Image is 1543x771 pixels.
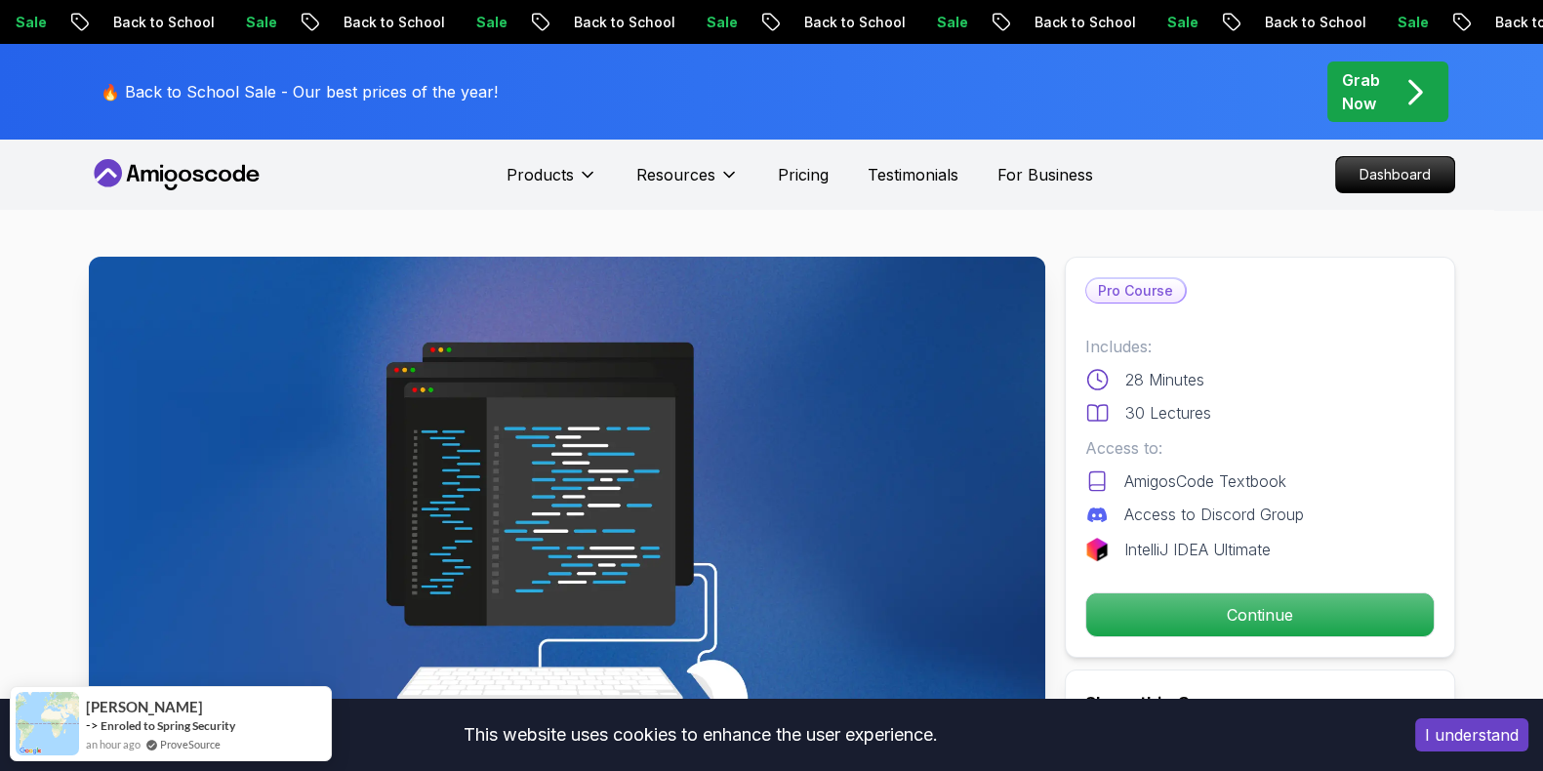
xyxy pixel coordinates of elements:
[1085,335,1435,358] p: Includes:
[1085,690,1435,717] h2: Share this Course
[636,163,715,186] p: Resources
[86,717,99,733] span: ->
[1085,538,1109,561] img: jetbrains logo
[1342,68,1380,115] p: Grab Now
[918,13,981,32] p: Sale
[1335,156,1455,193] a: Dashboard
[95,13,227,32] p: Back to School
[1124,469,1286,493] p: AmigosCode Textbook
[1085,436,1435,460] p: Access to:
[1016,13,1149,32] p: Back to School
[507,163,597,202] button: Products
[555,13,688,32] p: Back to School
[778,163,829,186] a: Pricing
[868,163,958,186] a: Testimonials
[688,13,751,32] p: Sale
[786,13,918,32] p: Back to School
[15,713,1386,756] div: This website uses cookies to enhance the user experience.
[325,13,458,32] p: Back to School
[1086,593,1434,636] p: Continue
[160,736,221,752] a: ProveSource
[1125,368,1204,391] p: 28 Minutes
[1379,13,1441,32] p: Sale
[1336,157,1454,192] p: Dashboard
[1124,503,1304,526] p: Access to Discord Group
[227,13,290,32] p: Sale
[1415,718,1528,751] button: Accept cookies
[86,699,203,715] span: [PERSON_NAME]
[101,80,498,103] p: 🔥 Back to School Sale - Our best prices of the year!
[636,163,739,202] button: Resources
[1086,279,1185,303] p: Pro Course
[507,163,574,186] p: Products
[101,717,235,734] a: Enroled to Spring Security
[997,163,1093,186] a: For Business
[1124,538,1271,561] p: IntelliJ IDEA Ultimate
[458,13,520,32] p: Sale
[1246,13,1379,32] p: Back to School
[1125,401,1211,425] p: 30 Lectures
[1149,13,1211,32] p: Sale
[86,736,141,752] span: an hour ago
[1085,592,1435,637] button: Continue
[16,692,79,755] img: provesource social proof notification image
